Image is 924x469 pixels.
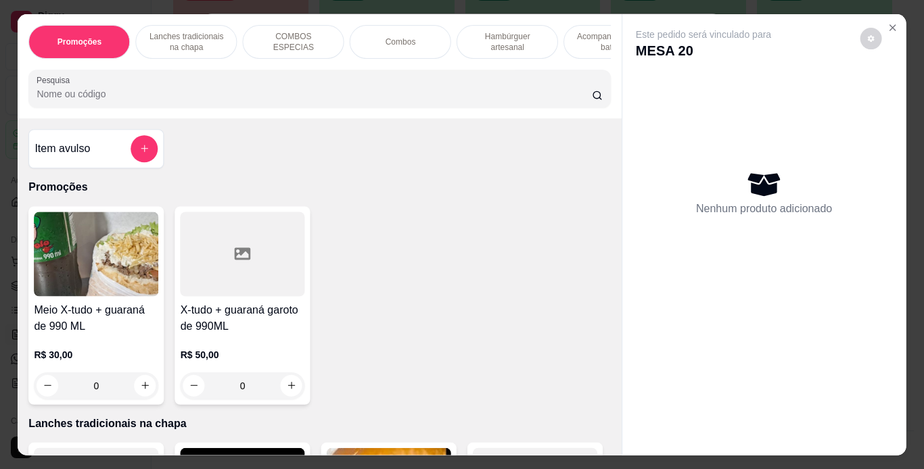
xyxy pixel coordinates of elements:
[860,27,881,49] button: decrease-product-quantity
[37,87,593,101] input: Pesquisa
[183,374,205,396] button: decrease-product-quantity
[34,301,159,334] h4: Meio X-tudo + guaraná de 990 ML
[468,30,547,52] p: Hambúrguer artesanal
[636,27,771,41] p: Este pedido será vinculado para
[29,415,611,431] p: Lanches tradicionais na chapa
[35,141,91,157] h4: Item avulso
[147,30,226,52] p: Lanches tradicionais na chapa
[37,374,59,396] button: decrease-product-quantity
[37,74,75,86] label: Pesquisa
[131,135,158,162] button: add-separate-item
[181,301,305,334] h4: X-tudo + guaraná garoto de 990ML
[34,212,159,296] img: product-image
[34,347,159,361] p: R$ 30,00
[696,201,832,217] p: Nenhum produto adicionado
[281,374,302,396] button: increase-product-quantity
[29,179,611,195] p: Promoções
[576,30,654,52] p: Acompanhamentos ( batata )
[636,41,771,59] p: MESA 20
[881,16,903,38] button: Close
[254,30,333,52] p: COMBOS ESPECIAS
[57,36,101,47] p: Promoções
[135,374,156,396] button: increase-product-quantity
[386,36,416,47] p: Combos
[181,347,305,361] p: R$ 50,00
